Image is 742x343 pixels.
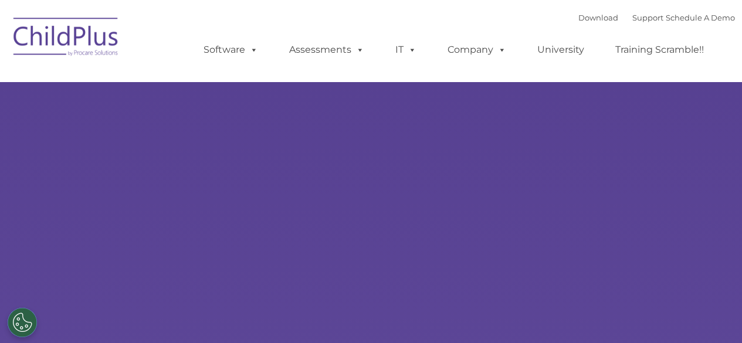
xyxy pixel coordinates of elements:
a: Training Scramble!! [604,38,716,62]
a: Assessments [277,38,376,62]
a: Support [632,13,663,22]
a: Download [578,13,618,22]
a: University [526,38,596,62]
a: Schedule A Demo [666,13,735,22]
a: Company [436,38,518,62]
font: | [578,13,735,22]
a: Software [192,38,270,62]
img: ChildPlus by Procare Solutions [8,9,125,68]
button: Cookies Settings [8,308,37,337]
a: IT [384,38,428,62]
